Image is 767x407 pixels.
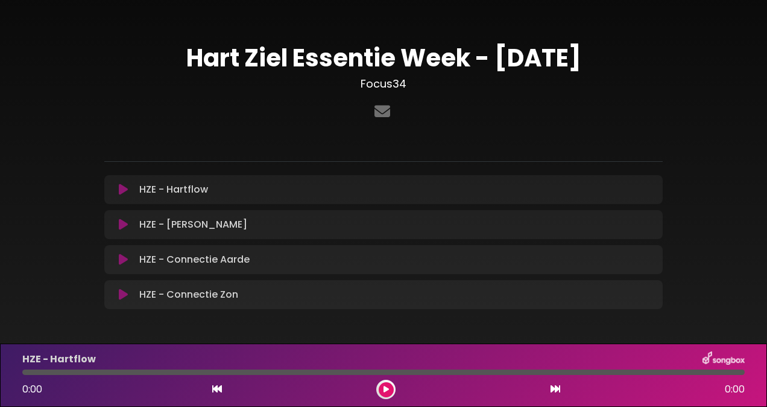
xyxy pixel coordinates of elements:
[139,287,238,302] p: HZE - Connectie Zon
[22,352,96,367] p: HZE - Hartflow
[139,252,250,267] p: HZE - Connectie Aarde
[104,43,663,72] h1: Hart Ziel Essentie Week - [DATE]
[139,217,247,232] p: HZE - [PERSON_NAME]
[702,351,745,367] img: songbox-logo-white.png
[139,182,208,197] p: HZE - Hartflow
[104,77,663,91] h3: Focus34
